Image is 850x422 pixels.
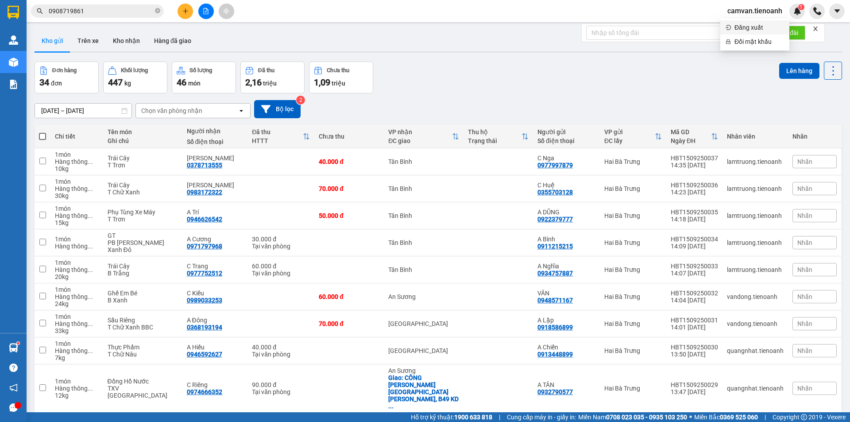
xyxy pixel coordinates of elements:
span: 447 [108,77,123,88]
span: đơn [51,80,62,87]
input: Nhập số tổng đài [586,26,741,40]
div: 12 kg [55,392,98,399]
div: 1 món [55,151,98,158]
span: Cung cấp máy in - giấy in: [507,412,576,422]
div: [GEOGRAPHIC_DATA] [388,320,459,327]
div: 70.000 đ [319,320,379,327]
div: Nhãn [792,133,837,140]
div: 50.000 đ [319,212,379,219]
div: Hàng thông thường [55,347,98,354]
div: Tại văn phòng [252,243,310,250]
div: HBT1509250036 [671,182,718,189]
div: 14:07 [DATE] [671,270,718,277]
div: quangnhat.tienoanh [727,347,784,354]
div: 14:09 [DATE] [671,243,718,250]
div: C Hương [187,155,243,162]
div: 7 kg [55,354,98,361]
div: 0355703128 [537,189,573,196]
span: Nhãn [797,239,812,246]
span: lock [726,39,731,44]
span: | [765,412,766,422]
span: close-circle [155,7,160,15]
div: 30 kg [55,192,98,199]
div: HBT1509250031 [671,317,718,324]
div: A DŨNG [537,209,595,216]
span: Miền Nam [578,412,687,422]
input: Tìm tên, số ĐT hoặc mã đơn [49,6,153,16]
div: Số điện thoại [537,137,595,144]
div: 0368193194 [187,324,222,331]
div: 0977997879 [537,162,573,169]
div: Đã thu [258,67,274,74]
div: vandong.tienoanh [727,320,784,327]
div: lamtruong.tienoanh [727,266,784,273]
div: Chọn văn phòng nhận [141,106,202,115]
div: 70.000 đ [319,185,379,192]
div: 40.000 đ [319,158,379,165]
th: Toggle SortBy [666,125,722,148]
button: Lên hàng [779,63,819,79]
div: Trạng thái [468,137,522,144]
span: ... [88,243,93,250]
div: HBT1509250034 [671,236,718,243]
span: close-circle [155,8,160,13]
div: Hai Bà Trưng [604,320,662,327]
div: Thực Phẩm [108,344,178,351]
div: Hàng thông thường [55,320,98,327]
div: A Nghĩa [537,263,595,270]
span: file-add [203,8,209,14]
strong: 0708 023 035 - 0935 103 250 [606,414,687,421]
span: close [812,26,819,32]
div: 1 món [55,313,98,320]
div: HBT1509250037 [671,155,718,162]
button: Đã thu2,16 triệu [240,62,305,93]
div: 20 kg [55,273,98,280]
span: Nhãn [797,293,812,300]
span: caret-down [833,7,841,15]
div: Tại văn phòng [252,351,310,358]
div: VÂN [537,290,595,297]
th: Toggle SortBy [247,125,314,148]
div: 0974666352 [187,388,222,395]
button: Đơn hàng34đơn [35,62,99,93]
div: Hàng thông thường [55,243,98,250]
span: message [9,403,18,412]
div: HBT1509250029 [671,381,718,388]
div: A TÂN [537,381,595,388]
span: Nhãn [797,158,812,165]
span: ... [388,403,394,410]
div: Tân Bình [388,239,459,246]
div: quangnhat.tienoanh [727,385,784,392]
div: 14:18 [DATE] [671,216,718,223]
span: notification [9,383,18,392]
span: ... [88,158,93,165]
div: C Nga [537,155,595,162]
strong: 1900 633 818 [454,414,492,421]
div: Tên món [108,128,178,136]
span: kg [124,80,131,87]
div: Hàng thông thường [55,185,98,192]
div: HTTT [252,137,303,144]
span: Miền Bắc [694,412,758,422]
div: 1 món [55,378,98,385]
div: Thu hộ [468,128,522,136]
div: Hai Bà Trưng [604,266,662,273]
span: Nhãn [797,212,812,219]
div: 90.000 đ [252,381,310,388]
span: | [499,412,500,422]
span: Nhãn [797,320,812,327]
span: ... [88,347,93,354]
div: 40.000 đ [252,344,310,351]
div: Tân Bình [388,266,459,273]
div: 14:04 [DATE] [671,297,718,304]
div: TXV DC [108,385,178,399]
span: login [726,25,731,30]
div: B Xanh [108,297,178,304]
div: 1 món [55,236,98,243]
div: Tân Bình [388,185,459,192]
div: Đồng Hồ Nước [108,378,178,385]
div: C Huệ [537,182,595,189]
div: Hai Bà Trưng [604,212,662,219]
span: 2,16 [245,77,262,88]
div: VP gửi [604,128,655,136]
